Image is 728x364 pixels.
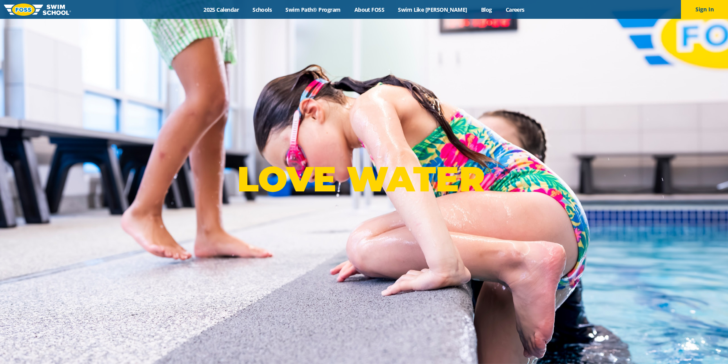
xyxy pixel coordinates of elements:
a: 2025 Calendar [197,6,246,13]
a: Swim Path® Program [279,6,347,13]
a: About FOSS [347,6,391,13]
a: Schools [246,6,279,13]
a: Swim Like [PERSON_NAME] [391,6,474,13]
a: Careers [499,6,531,13]
sup: ® [485,166,491,176]
img: FOSS Swim School Logo [4,4,71,16]
p: LOVE WATER [237,158,491,200]
a: Blog [474,6,499,13]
